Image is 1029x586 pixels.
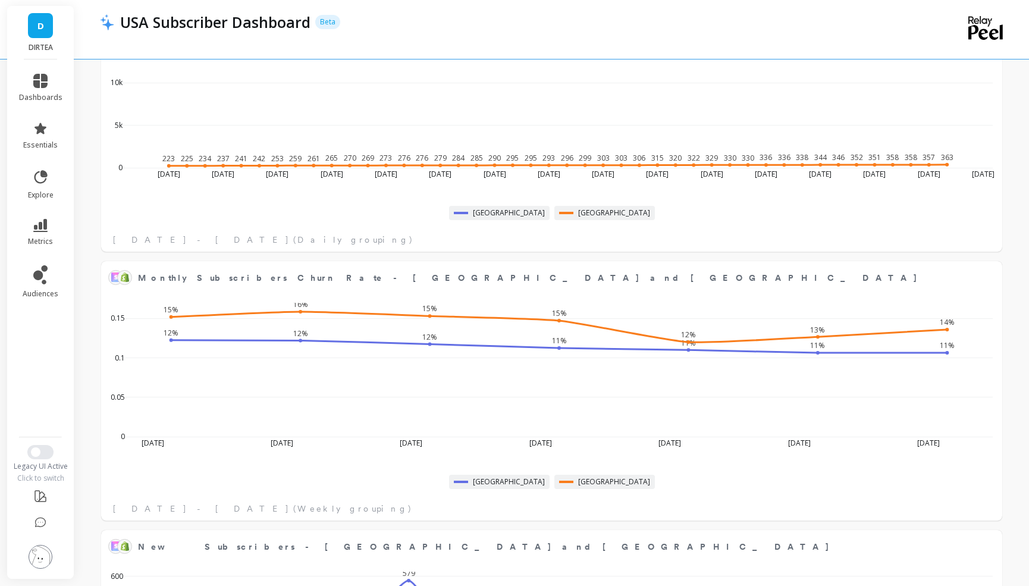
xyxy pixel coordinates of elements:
span: explore [28,190,54,200]
span: essentials [23,140,58,150]
span: dashboards [19,93,62,102]
span: (Daily grouping) [293,234,413,246]
span: [GEOGRAPHIC_DATA] [578,477,650,487]
button: Switch to New UI [27,445,54,459]
img: profile picture [29,545,52,569]
span: [GEOGRAPHIC_DATA] [578,208,650,218]
div: Legacy UI Active [7,462,74,471]
span: New Subscribers - UK and US [138,538,957,555]
span: Monthly Subscribers Churn Rate - [GEOGRAPHIC_DATA] and [GEOGRAPHIC_DATA] [138,272,918,284]
span: metrics [28,237,53,246]
p: DIRTEA [19,43,62,52]
p: Beta [315,15,340,29]
span: [GEOGRAPHIC_DATA] [473,477,545,487]
span: D [37,19,44,33]
p: USA Subscriber Dashboard [120,12,310,32]
span: [GEOGRAPHIC_DATA] [473,208,545,218]
span: audiences [23,289,58,299]
span: (Weekly grouping) [293,503,412,515]
img: header icon [100,14,114,30]
span: [DATE] - [DATE] [113,503,290,515]
span: Monthly Subscribers Churn Rate - UK and US [138,270,957,286]
span: New Subscribers - [GEOGRAPHIC_DATA] and [GEOGRAPHIC_DATA] [138,541,830,553]
div: Click to switch [7,474,74,483]
span: [DATE] - [DATE] [113,234,290,246]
